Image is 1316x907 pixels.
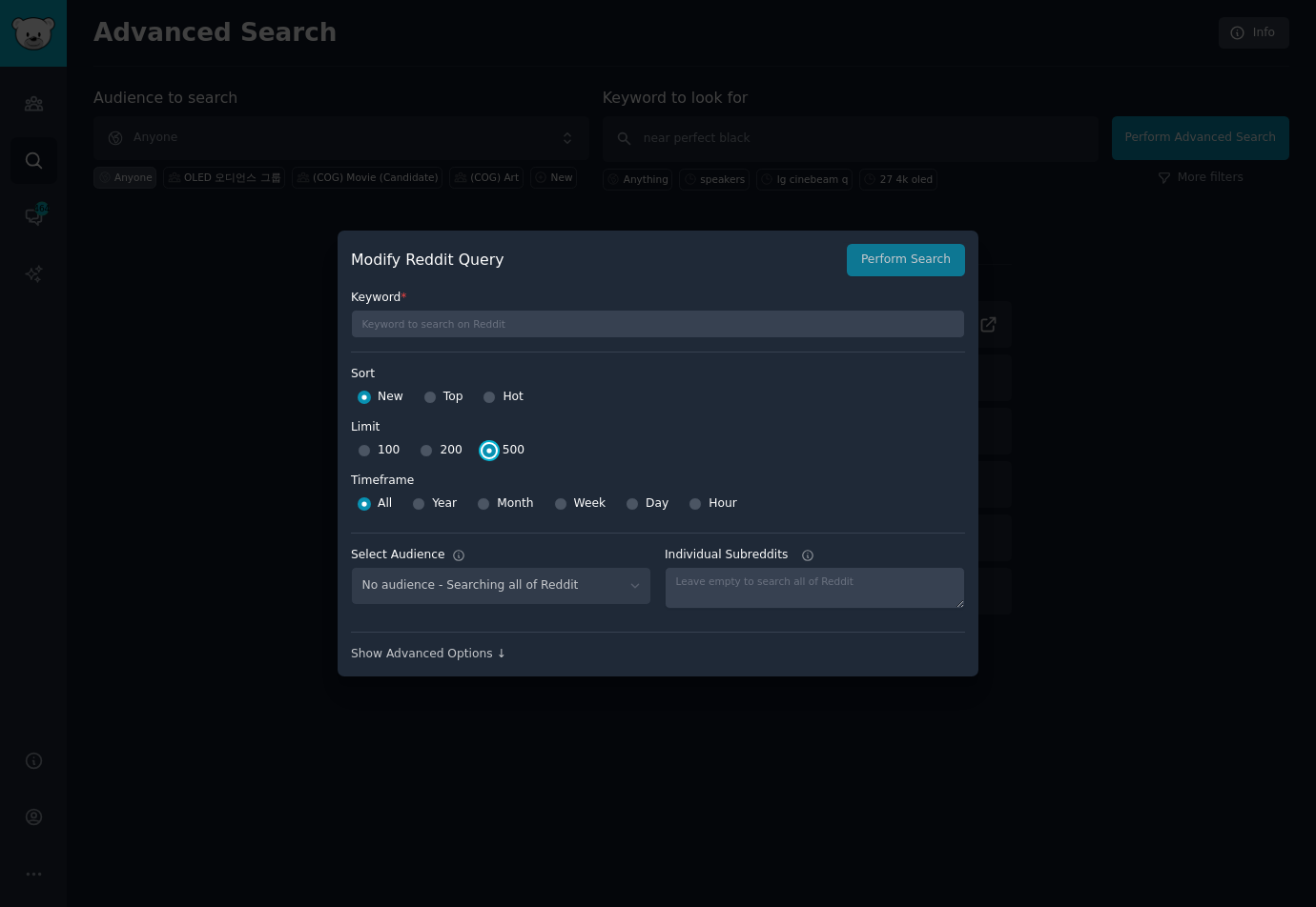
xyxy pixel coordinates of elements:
span: Week [574,495,607,513]
label: Sort [351,366,965,383]
span: All [378,495,392,513]
span: 500 [503,442,524,459]
label: Timeframe [351,466,965,490]
span: Hour [709,495,737,513]
label: Individual Subreddits [665,547,965,564]
input: Keyword to search on Reddit [351,310,965,338]
span: 200 [440,442,462,459]
span: New [378,389,403,406]
div: Limit [351,419,380,436]
div: Select Audience [351,547,445,564]
span: Day [646,495,668,513]
span: Year [432,495,457,513]
span: 100 [378,442,400,459]
span: Month [497,495,533,513]
h2: Modify Reddit Query [351,249,836,272]
span: Top [443,389,463,406]
span: Hot [503,389,524,406]
label: Keyword [351,290,965,307]
div: Show Advanced Options ↓ [351,646,965,663]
